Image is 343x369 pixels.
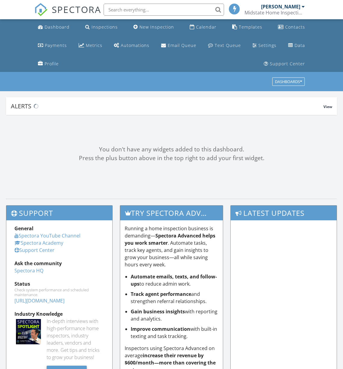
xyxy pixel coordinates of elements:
a: Support Center [14,247,55,253]
div: Automations [121,42,149,48]
h3: Try spectora advanced [DATE] [120,206,223,220]
div: Email Queue [168,42,196,48]
div: Text Queue [215,42,241,48]
a: Email Queue [159,40,199,51]
strong: Gain business insights [131,308,185,315]
a: Payments [36,40,69,51]
input: Search everything... [104,4,224,16]
a: Support Center [261,58,307,70]
a: [URL][DOMAIN_NAME] [14,297,64,304]
div: You don't have any widgets added to this dashboard. [6,145,337,154]
img: The Best Home Inspection Software - Spectora [34,3,48,16]
a: Text Queue [206,40,243,51]
a: Inspections [83,22,120,33]
div: Alerts [11,102,323,110]
h3: Latest Updates [231,206,337,220]
div: Status [14,280,104,287]
strong: General [14,225,33,232]
div: Dashboard [45,24,70,30]
div: Contacts [285,24,305,30]
strong: Spectora Advanced helps you work smarter [125,232,215,246]
button: Dashboards [272,78,305,86]
div: Ask the community [14,260,104,267]
div: Data [295,42,305,48]
div: Support Center [270,61,305,67]
a: Dashboard [36,22,72,33]
div: Profile [45,61,59,67]
strong: Improve communication [131,326,190,332]
a: Automations (Basic) [111,40,152,51]
a: Spectora Academy [14,240,63,246]
strong: Automate emails, texts, and follow-ups [131,273,217,287]
strong: Track agent performance [131,291,191,297]
li: and strengthen referral relationships. [131,290,218,305]
div: [PERSON_NAME] [261,4,300,10]
div: Check system performance and scheduled maintenance. [14,287,104,297]
div: Calendar [196,24,217,30]
a: Calendar [187,22,219,33]
a: Templates [230,22,265,33]
li: to reduce admin work. [131,273,218,287]
div: Payments [45,42,67,48]
div: Metrics [86,42,102,48]
li: with built-in texting and task tracking. [131,325,218,340]
h3: Support [6,206,112,220]
a: Settings [250,40,279,51]
div: Midstate Home Inspections LLC [245,10,305,16]
a: New Inspection [131,22,176,33]
a: Metrics [76,40,105,51]
li: with reporting and analytics. [131,308,218,322]
div: Press the plus button above in the top right to add your first widget. [6,154,337,163]
div: Templates [239,24,262,30]
p: Running a home inspection business is demanding— . Automate tasks, track key agents, and gain ins... [125,225,218,268]
div: Dashboards [275,80,302,84]
a: Company Profile [36,58,61,70]
div: Settings [258,42,276,48]
a: Spectora HQ [14,267,43,274]
div: Industry Knowledge [14,310,104,318]
div: New Inspection [139,24,174,30]
span: View [323,104,332,109]
img: Spectoraspolightmain [16,319,41,344]
div: In-depth interviews with high-performance home inspectors, industry leaders, vendors and more. Ge... [47,318,104,361]
a: Data [286,40,307,51]
a: SPECTORA [34,8,101,21]
a: Spectora YouTube Channel [14,232,80,239]
div: Inspections [92,24,118,30]
a: Contacts [276,22,307,33]
span: SPECTORA [52,3,101,16]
